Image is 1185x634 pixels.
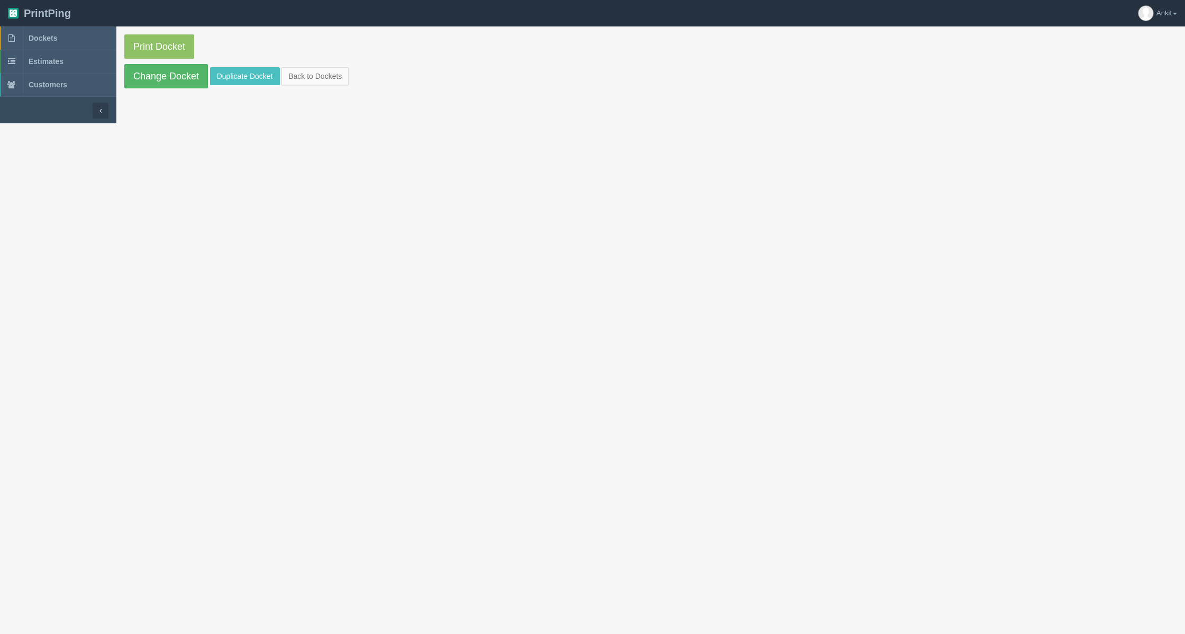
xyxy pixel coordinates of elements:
[29,34,57,42] span: Dockets
[1138,6,1153,21] img: avatar_default-7531ab5dedf162e01f1e0bb0964e6a185e93c5c22dfe317fb01d7f8cd2b1632c.jpg
[124,34,194,59] a: Print Docket
[29,80,67,89] span: Customers
[210,67,280,85] a: Duplicate Docket
[281,67,349,85] a: Back to Dockets
[29,57,63,66] span: Estimates
[8,8,19,19] img: logo-3e63b451c926e2ac314895c53de4908e5d424f24456219fb08d385ab2e579770.png
[124,64,208,88] a: Change Docket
